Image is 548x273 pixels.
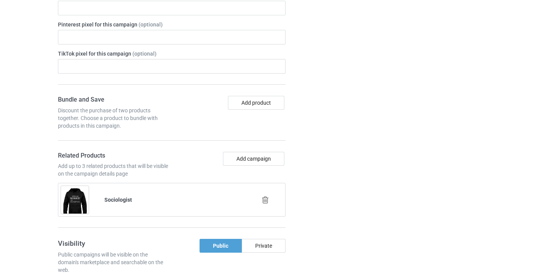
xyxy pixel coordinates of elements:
button: Add product [228,96,284,110]
div: Add up to 3 related products that will be visible on the campaign details page [58,162,169,178]
span: (optional) [139,21,163,28]
h4: Related Products [58,152,169,160]
button: Add campaign [223,152,284,166]
b: Sociologist [104,197,132,203]
h3: Visibility [58,239,169,248]
h4: Bundle and Save [58,96,169,104]
span: (optional) [132,51,157,57]
div: Discount the purchase of two products together. Choose a product to bundle with products in this ... [58,107,169,130]
div: Public [200,239,242,253]
div: Private [242,239,286,253]
label: TikTok pixel for this campaign [58,50,286,58]
label: Pinterest pixel for this campaign [58,21,286,28]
